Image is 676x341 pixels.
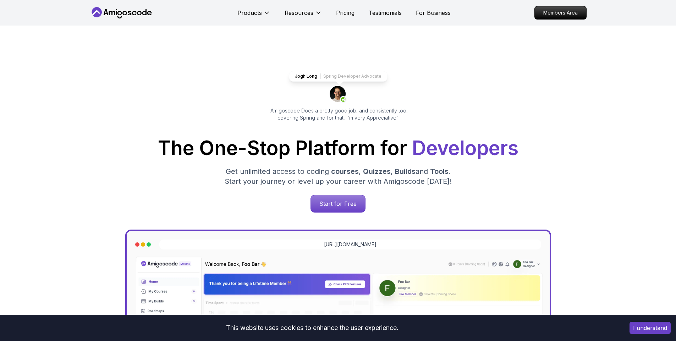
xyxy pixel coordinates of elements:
[323,73,381,79] p: Spring Developer Advocate
[395,167,416,176] span: Builds
[285,9,322,23] button: Resources
[331,167,359,176] span: courses
[95,138,581,158] h1: The One-Stop Platform for
[237,9,262,17] p: Products
[324,241,377,248] a: [URL][DOMAIN_NAME]
[534,6,587,20] a: Members Area
[285,9,313,17] p: Resources
[310,195,366,213] a: Start for Free
[237,9,270,23] button: Products
[416,9,451,17] a: For Business
[412,136,518,160] span: Developers
[430,167,449,176] span: Tools
[219,166,457,186] p: Get unlimited access to coding , , and . Start your journey or level up your career with Amigosco...
[330,86,347,103] img: josh long
[259,107,418,121] p: "Amigoscode Does a pretty good job, and consistently too, covering Spring and for that, I'm very ...
[535,6,586,19] p: Members Area
[363,167,391,176] span: Quizzes
[336,9,355,17] a: Pricing
[311,195,365,212] p: Start for Free
[630,322,671,334] button: Accept cookies
[5,320,619,336] div: This website uses cookies to enhance the user experience.
[295,73,317,79] p: Jogh Long
[369,9,402,17] a: Testimonials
